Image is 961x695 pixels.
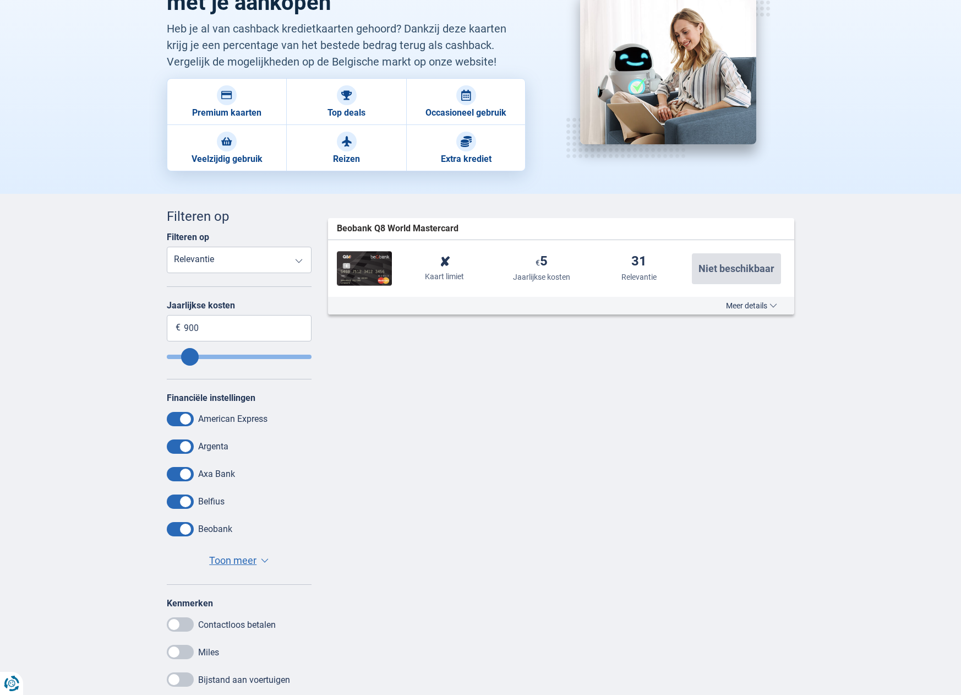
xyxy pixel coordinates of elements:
[221,136,232,147] img: Veelzijdig gebruik
[261,558,269,563] span: ▼
[198,524,232,534] label: Beobank
[167,598,213,609] label: Kenmerken
[726,302,777,310] span: Meer details
[621,272,657,283] div: Relevantie
[536,254,548,269] div: 5
[167,207,312,226] div: Filteren op
[631,254,647,269] div: 31
[198,469,235,479] label: Axa Bank
[167,125,286,171] a: Veelzijdig gebruik Veelzijdig gebruik
[406,78,526,125] a: Occasioneel gebruik Occasioneel gebruik
[167,393,255,403] label: Financiële instellingen
[337,251,392,286] img: Beobank
[198,647,219,658] label: Miles
[221,90,232,101] img: Premium kaarten
[286,125,406,171] a: Reizen Reizen
[425,271,464,282] div: Kaart limiet
[286,78,406,125] a: Top deals Top deals
[198,441,228,452] label: Argenta
[167,78,286,125] a: Premium kaarten Premium kaarten
[167,355,312,359] input: Annualfee
[167,232,209,242] label: Filteren op
[198,496,225,507] label: Belfius
[513,272,570,283] div: Jaarlijkse kosten
[167,20,526,70] p: Heb je al van cashback kredietkaarten gehoord? Dankzij deze kaarten krijg je een percentage van h...
[536,258,540,267] span: €
[461,136,472,147] img: Extra krediet
[341,136,352,147] img: Reizen
[439,256,450,269] div: ✘
[198,620,276,630] label: Contactloos betalen
[337,222,458,235] span: Beobank Q8 World Mastercard
[341,90,352,101] img: Top deals
[209,553,256,568] span: Toon meer
[167,300,312,311] label: Jaarlijkse kosten
[206,553,272,568] button: Toon meer ▼
[461,90,472,101] img: Occasioneel gebruik
[176,322,181,334] span: €
[692,253,781,284] button: Niet beschikbaar
[198,675,290,685] label: Bijstand aan voertuigen
[698,264,774,274] span: Niet beschikbaar
[198,414,267,424] label: American Express
[406,125,526,171] a: Extra krediet Extra krediet
[718,301,785,310] button: Meer details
